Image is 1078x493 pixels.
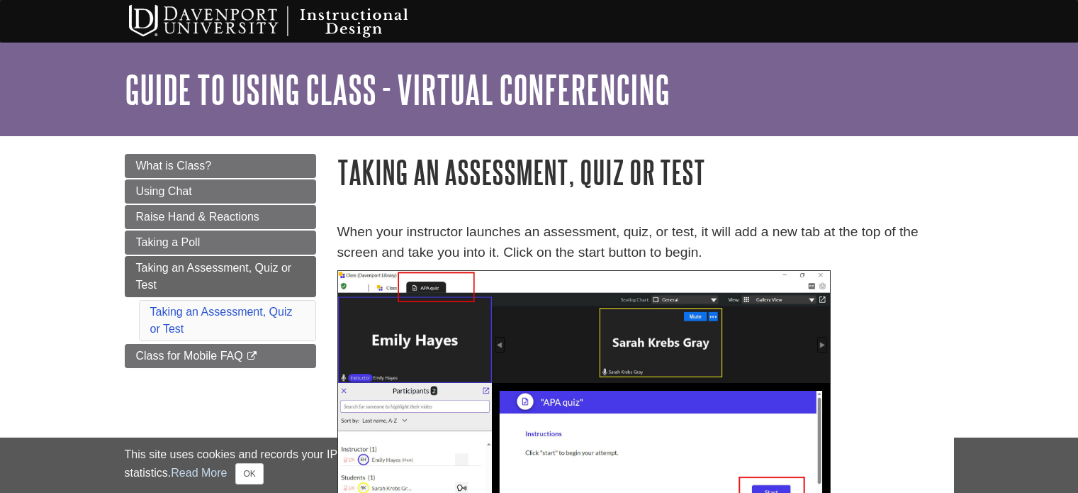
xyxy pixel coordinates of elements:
div: Guide Page Menu [125,154,316,368]
a: Raise Hand & Reactions [125,205,316,229]
a: What is Class? [125,154,316,178]
i: This link opens in a new window [246,352,258,361]
span: Raise Hand & Reactions [136,211,259,223]
h1: Taking an Assessment, Quiz or Test [337,154,954,190]
a: Read More [171,467,227,479]
span: Taking a Poll [136,236,201,248]
button: Close [235,463,263,484]
img: Davenport University Instructional Design [118,4,458,39]
span: What is Class? [136,160,212,172]
a: Taking an Assessment, Quiz or Test [150,306,293,335]
span: Taking an Assessment, Quiz or Test [136,262,292,291]
a: Taking an Assessment, Quiz or Test [125,256,316,297]
a: Class for Mobile FAQ [125,344,316,368]
p: When your instructor launches an assessment, quiz, or test, it will add a new tab at the top of t... [337,222,954,263]
div: This site uses cookies and records your IP address for usage statistics. Additionally, we use Goo... [125,446,954,484]
a: Taking a Poll [125,231,316,255]
span: Class for Mobile FAQ [136,350,243,362]
a: Guide to Using Class - Virtual Conferencing [125,67,670,111]
span: Using Chat [136,185,192,197]
a: Using Chat [125,179,316,204]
